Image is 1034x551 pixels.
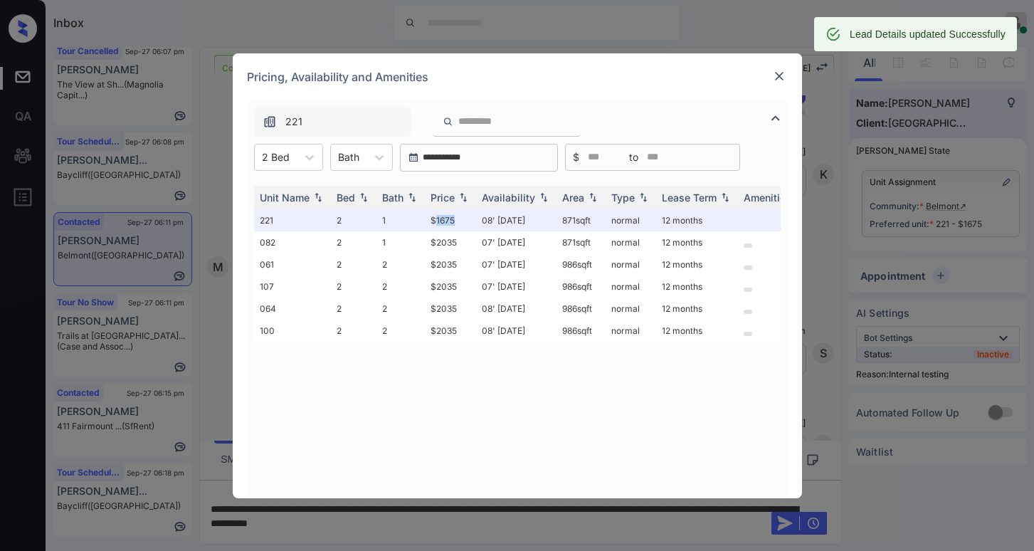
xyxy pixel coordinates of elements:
div: Type [611,191,635,204]
td: 2 [376,298,425,320]
img: icon-zuma [263,115,277,129]
td: 08' [DATE] [476,320,556,342]
span: 221 [285,114,302,130]
td: 871 sqft [556,209,606,231]
td: 12 months [656,209,738,231]
td: 2 [376,275,425,298]
td: 986 sqft [556,298,606,320]
td: 082 [254,231,331,253]
img: icon-zuma [443,115,453,128]
td: 07' [DATE] [476,275,556,298]
td: 12 months [656,231,738,253]
td: 2 [331,231,376,253]
td: 107 [254,275,331,298]
td: normal [606,298,656,320]
td: normal [606,209,656,231]
img: sorting [311,192,325,202]
td: 100 [254,320,331,342]
img: icon-zuma [767,110,784,127]
td: 986 sqft [556,253,606,275]
div: Bed [337,191,355,204]
td: 08' [DATE] [476,209,556,231]
div: Lead Details updated Successfully [850,21,1006,47]
img: sorting [537,192,551,202]
img: sorting [636,192,650,202]
td: 07' [DATE] [476,231,556,253]
div: Availability [482,191,535,204]
img: sorting [456,192,470,202]
td: 221 [254,209,331,231]
img: sorting [405,192,419,202]
td: 064 [254,298,331,320]
div: Pricing, Availability and Amenities [233,53,802,100]
td: 12 months [656,320,738,342]
td: 08' [DATE] [476,298,556,320]
img: close [772,69,786,83]
td: $2035 [425,275,476,298]
td: 12 months [656,275,738,298]
td: normal [606,231,656,253]
td: 061 [254,253,331,275]
td: 986 sqft [556,320,606,342]
div: Area [562,191,584,204]
td: 1 [376,209,425,231]
td: 2 [376,253,425,275]
img: sorting [586,192,600,202]
span: $ [573,149,579,165]
td: 986 sqft [556,275,606,298]
div: Lease Term [662,191,717,204]
div: Unit Name [260,191,310,204]
td: 07' [DATE] [476,253,556,275]
div: Price [431,191,455,204]
td: $2035 [425,298,476,320]
td: 1 [376,231,425,253]
td: 12 months [656,298,738,320]
td: $2035 [425,320,476,342]
td: 2 [376,320,425,342]
td: 2 [331,209,376,231]
td: $2035 [425,253,476,275]
img: sorting [357,192,371,202]
span: to [629,149,638,165]
td: 2 [331,253,376,275]
td: $1675 [425,209,476,231]
td: 2 [331,298,376,320]
div: Bath [382,191,403,204]
td: 871 sqft [556,231,606,253]
td: normal [606,253,656,275]
div: Amenities [744,191,791,204]
img: sorting [718,192,732,202]
td: 2 [331,320,376,342]
td: $2035 [425,231,476,253]
td: normal [606,275,656,298]
td: 12 months [656,253,738,275]
td: normal [606,320,656,342]
td: 2 [331,275,376,298]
